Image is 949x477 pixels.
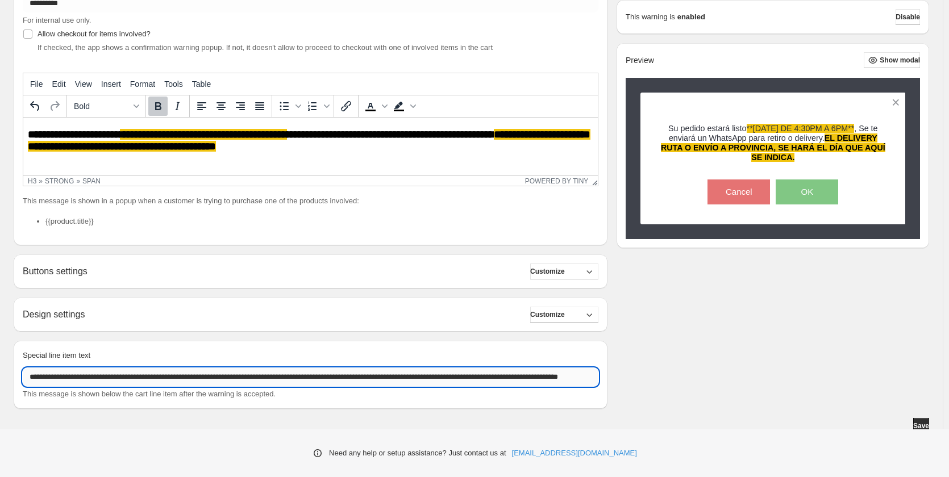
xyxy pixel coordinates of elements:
[23,266,88,277] h2: Buttons settings
[82,177,101,185] div: span
[45,216,598,227] li: {{product.title}}
[250,97,269,116] button: Justify
[26,97,45,116] button: Undo
[23,118,598,175] iframe: Rich Text Area
[74,102,130,111] span: Bold
[76,177,80,185] div: »
[661,133,885,162] span: EL DELIVERY RUTA O ENVÍO A PROVINCIA, SE HARÁ EL DÍA QUE AQUÍ SE INDICA.
[361,97,389,116] div: Text color
[75,79,92,89] span: View
[30,79,43,89] span: File
[164,79,183,89] span: Tools
[747,124,855,133] span: **[DATE] DE 4:30PM A 6PM**
[192,79,211,89] span: Table
[231,97,250,116] button: Align right
[707,179,770,204] button: Cancel
[38,43,493,52] span: If checked, the app shows a confirmation warning popup. If not, it doesn't allow to proceed to ch...
[23,309,85,320] h2: Design settings
[23,351,90,359] span: Special line item text
[530,310,565,319] span: Customize
[148,97,168,116] button: Bold
[23,195,598,207] p: This message is shown in a popup when a customer is trying to purchase one of the products involved:
[677,11,705,23] strong: enabled
[130,79,155,89] span: Format
[23,390,276,398] span: This message is shown below the cart line item after the warning is accepted.
[896,12,920,22] span: Disable
[52,79,66,89] span: Edit
[525,177,589,185] a: Powered by Tiny
[28,177,36,185] div: h3
[336,97,356,116] button: Insert/edit link
[626,11,675,23] p: This warning is
[896,9,920,25] button: Disable
[776,179,838,204] button: OK
[389,97,418,116] div: Background color
[39,177,43,185] div: »
[588,176,598,186] div: Resize
[38,30,151,38] span: Allow checkout for items involved?
[530,307,598,323] button: Customize
[274,97,303,116] div: Bullet list
[530,263,598,279] button: Customize
[45,177,74,185] div: strong
[512,447,637,459] a: [EMAIL_ADDRESS][DOMAIN_NAME]
[303,97,331,116] div: Numbered list
[913,421,929,430] span: Save
[45,97,64,116] button: Redo
[168,97,187,116] button: Italic
[211,97,231,116] button: Align center
[880,56,920,65] span: Show modal
[913,418,929,434] button: Save
[23,16,91,24] span: For internal use only.
[192,97,211,116] button: Align left
[530,267,565,276] span: Customize
[864,52,920,68] button: Show modal
[660,124,886,163] h3: Su pedido estará listo , Se te enviará un WhatsApp para retiro o delivery.
[69,97,143,116] button: Formats
[101,79,121,89] span: Insert
[626,56,654,65] h2: Preview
